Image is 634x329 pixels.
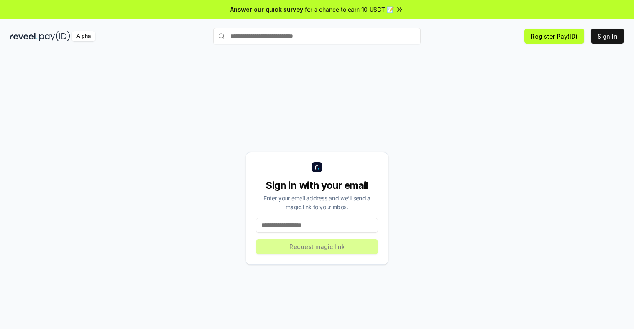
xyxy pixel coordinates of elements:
span: for a chance to earn 10 USDT 📝 [305,5,394,14]
img: logo_small [312,162,322,172]
img: reveel_dark [10,31,38,41]
button: Register Pay(ID) [524,29,584,44]
div: Enter your email address and we’ll send a magic link to your inbox. [256,194,378,211]
img: pay_id [39,31,70,41]
div: Sign in with your email [256,179,378,192]
div: Alpha [72,31,95,41]
button: Sign In [591,29,624,44]
span: Answer our quick survey [230,5,303,14]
